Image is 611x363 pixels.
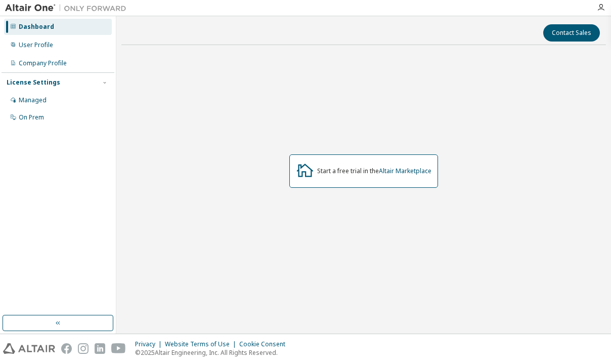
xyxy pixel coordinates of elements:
img: Altair One [5,3,132,13]
div: On Prem [19,113,44,122]
div: Managed [19,96,47,104]
p: © 2025 Altair Engineering, Inc. All Rights Reserved. [135,348,291,357]
div: License Settings [7,78,60,87]
button: Contact Sales [543,24,600,42]
div: Website Terms of Use [165,340,239,348]
img: linkedin.svg [95,343,105,354]
div: Dashboard [19,23,54,31]
img: facebook.svg [61,343,72,354]
div: Start a free trial in the [317,167,431,175]
img: altair_logo.svg [3,343,55,354]
img: youtube.svg [111,343,126,354]
div: Privacy [135,340,165,348]
img: instagram.svg [78,343,89,354]
a: Altair Marketplace [379,167,431,175]
div: User Profile [19,41,53,49]
div: Company Profile [19,59,67,67]
div: Cookie Consent [239,340,291,348]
